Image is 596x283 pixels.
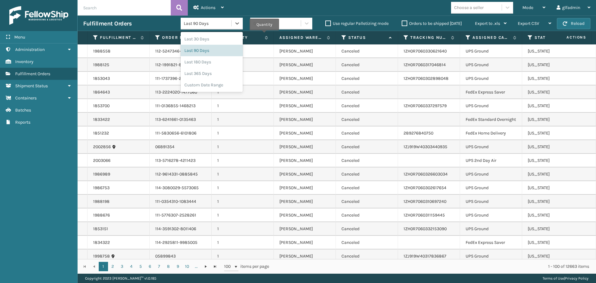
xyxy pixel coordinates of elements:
[336,208,398,222] td: Canceled
[274,58,336,72] td: [PERSON_NAME]
[117,262,127,271] a: 3
[145,262,155,271] a: 6
[150,208,212,222] td: 111-5776307-2528261
[518,21,539,26] span: Export CSV
[93,89,110,95] a: 1864643
[93,62,109,68] a: 1988125
[150,113,212,126] td: 113-6241661-0135463
[212,44,274,58] td: 1
[181,33,243,45] div: Last 30 Days
[212,249,274,263] td: 1
[93,171,110,177] a: 1986989
[274,208,336,222] td: [PERSON_NAME]
[522,208,584,222] td: [US_STATE]
[274,44,336,58] td: [PERSON_NAME]
[325,21,389,26] label: Use regular Palletizing mode
[127,262,136,271] a: 4
[336,126,398,140] td: Canceled
[274,99,336,113] td: [PERSON_NAME]
[460,154,522,167] td: UPS 2nd Day Air
[15,120,30,125] span: Reports
[336,85,398,99] td: Canceled
[85,274,156,283] p: Copyright 2023 [PERSON_NAME]™ v 1.0.185
[15,47,45,52] span: Administration
[150,58,212,72] td: 112-1991821-8621809
[100,35,138,40] label: Fulfillment Order Id
[460,44,522,58] td: UPS Ground
[93,199,110,205] a: 1988198
[522,44,584,58] td: [US_STATE]
[192,262,201,271] a: ...
[212,195,274,208] td: 1
[212,222,274,236] td: 1
[108,262,117,271] a: 2
[522,126,584,140] td: [US_STATE]
[150,181,212,195] td: 114-3080029-5573065
[522,5,533,10] span: Mode
[274,140,336,154] td: [PERSON_NAME]
[410,35,448,40] label: Tracking Number
[150,167,212,181] td: 112-9614331-0885845
[522,167,584,181] td: [US_STATE]
[150,236,212,249] td: 114-2925811-9985005
[454,4,484,11] div: Choose a seller
[155,262,164,271] a: 7
[150,99,212,113] td: 111-0136855-1468213
[404,185,446,190] a: 1ZH0R7060302617654
[547,32,590,43] span: Actions
[404,212,445,218] a: 1ZH0R7060311159445
[460,236,522,249] td: FedEx Express Saver
[336,140,398,154] td: Canceled
[183,262,192,271] a: 10
[224,263,233,270] span: 100
[336,249,398,263] td: Canceled
[224,35,262,40] label: Quantity
[150,72,212,85] td: 111-1737396-2678626
[522,154,584,167] td: [US_STATE]
[203,264,208,269] span: Go to the next page
[460,167,522,181] td: UPS Ground
[150,44,212,58] td: 112-5247346-9418620
[15,71,50,76] span: Fulfillment Orders
[336,44,398,58] td: Canceled
[404,253,446,259] a: 1ZJ919W40317836867
[522,181,584,195] td: [US_STATE]
[522,72,584,85] td: [US_STATE]
[460,222,522,236] td: UPS Ground
[181,45,243,56] div: Last 90 Days
[212,72,274,85] td: 1
[93,226,108,232] a: 1853151
[150,126,212,140] td: 111-5830656-6101806
[274,249,336,263] td: [PERSON_NAME]
[15,83,48,89] span: Shipment Status
[184,20,232,27] div: Last 90 Days
[181,68,243,79] div: Last 365 Days
[181,79,243,91] div: Custom Date Range
[274,126,336,140] td: [PERSON_NAME]
[93,48,111,54] a: 1988558
[212,167,274,181] td: 1
[212,113,274,126] td: 1
[404,48,447,54] a: 1ZH0R7060330621640
[274,181,336,195] td: [PERSON_NAME]
[535,35,572,40] label: State
[278,263,589,270] div: 1 - 100 of 12663 items
[212,140,274,154] td: 1
[460,99,522,113] td: UPS Ground
[274,72,336,85] td: [PERSON_NAME]
[460,140,522,154] td: UPS Ground
[93,240,110,246] a: 1834322
[557,18,590,29] button: Reload
[336,113,398,126] td: Canceled
[83,20,132,27] h3: Fulfillment Orders
[522,236,584,249] td: [US_STATE]
[274,113,336,126] td: [PERSON_NAME]
[404,130,433,136] a: 289276840750
[522,99,584,113] td: [US_STATE]
[404,226,447,231] a: 1ZH0R7060332153090
[404,103,447,108] a: 1ZH0R7060337297579
[150,85,212,99] td: 113-2224020-1477060
[150,154,212,167] td: 113-5716278-4211423
[224,262,269,271] span: items per page
[279,35,324,40] label: Assigned Warehouse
